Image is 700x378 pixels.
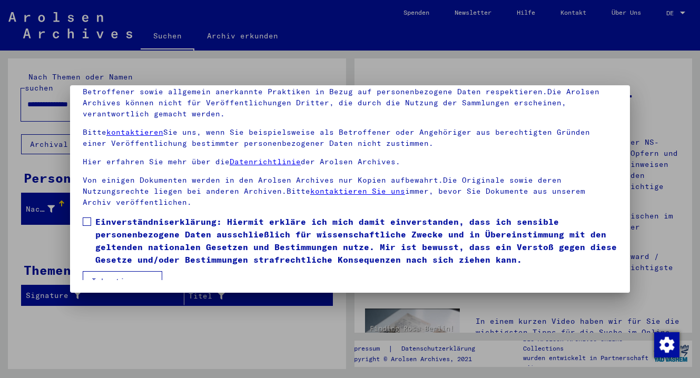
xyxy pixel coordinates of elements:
[83,127,617,149] p: Bitte Sie uns, wenn Sie beispielsweise als Betroffener oder Angehöriger aus berechtigten Gründen ...
[310,186,405,196] a: kontaktieren Sie uns
[83,271,162,291] button: Ich stimme zu
[106,127,163,137] a: kontaktieren
[654,332,679,357] div: Zustimmung ändern
[654,332,679,357] img: Zustimmung ändern
[83,175,617,208] p: Von einigen Dokumenten werden in den Arolsen Archives nur Kopien aufbewahrt.Die Originale sowie d...
[95,215,617,266] span: Einverständniserklärung: Hiermit erkläre ich mich damit einverstanden, dass ich sensible personen...
[230,157,301,166] a: Datenrichtlinie
[83,53,617,120] p: Bitte beachten Sie, dass dieses Portal über NS - Verfolgte sensible Daten zu identifizierten oder...
[83,156,617,167] p: Hier erfahren Sie mehr über die der Arolsen Archives.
